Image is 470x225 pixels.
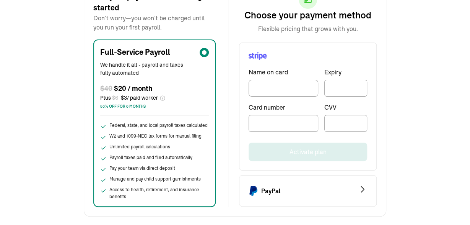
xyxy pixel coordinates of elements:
p: Expiry [324,67,367,77]
span: $20 / month [114,85,152,92]
span: Unlimited payroll calculations [109,143,170,150]
p: Don’t worry—you won’t be charged until you run your first payroll. [93,13,216,32]
h3: Choose your payment method [244,9,371,21]
button: Activate plan [249,143,367,161]
span: Federal, state, and local payroll taxes calculated [109,122,208,129]
div: radio-group [93,39,216,207]
p: Card number [249,103,318,112]
span: PayPal [261,186,280,195]
span: Plus $ 3 / paid worker [100,94,158,102]
iframe: Chat Widget [343,142,470,225]
iframe: Secure expiration date input frame [329,84,362,90]
span: Access to health, retirement, and insurance benefits [109,186,209,200]
svg: Stripe Logo [249,52,267,60]
iframe: Secure card number input frame [254,119,313,126]
span: Pay your team via direct deposit [109,165,175,172]
span: $ 40 [100,85,112,92]
span: Manage and pay child support garnishments [109,176,201,182]
span: Full-Service Payroll [100,46,170,58]
iframe: Secure CVC input frame [329,119,362,126]
svg: PayPal Logo [249,185,258,197]
span: 50% off for 6 months [100,103,209,109]
p: Name on card [249,67,318,77]
input: TextInput [249,80,318,97]
p: Flexible pricing that grows with you. [258,21,358,33]
p: We handle it all - payroll and taxes fully automated [100,61,194,77]
span: Payroll taxes paid and filed automatically [109,154,192,161]
p: CVV [324,103,367,112]
span: W2 and 1099-NEC tax forms for manual filing [109,133,202,140]
div: Select PayPal as payment method [239,175,377,207]
span: $ 6 [112,94,118,101]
